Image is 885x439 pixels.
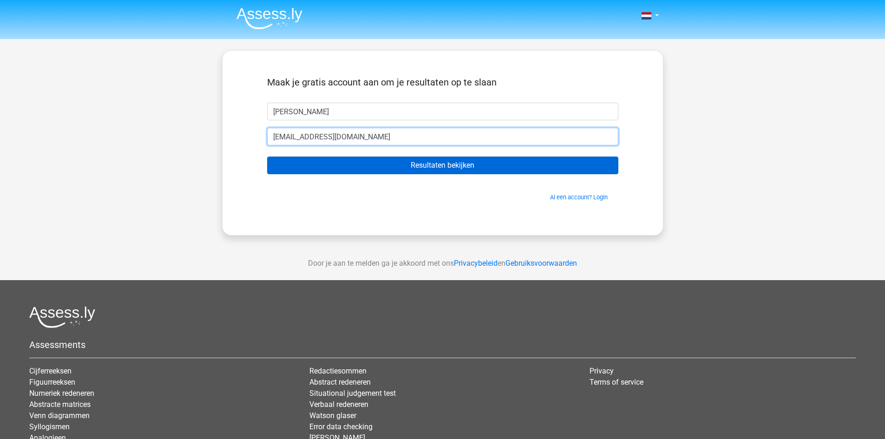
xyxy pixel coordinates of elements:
[29,367,72,375] a: Cijferreeksen
[29,400,91,409] a: Abstracte matrices
[267,128,618,145] input: Email
[267,77,618,88] h5: Maak je gratis account aan om je resultaten op te slaan
[590,378,643,387] a: Terms of service
[29,389,94,398] a: Numeriek redeneren
[454,259,498,268] a: Privacybeleid
[309,389,396,398] a: Situational judgement test
[309,367,367,375] a: Redactiesommen
[236,7,302,29] img: Assessly
[590,367,614,375] a: Privacy
[267,157,618,174] input: Resultaten bekijken
[29,411,90,420] a: Venn diagrammen
[29,306,95,328] img: Assessly logo
[309,378,371,387] a: Abstract redeneren
[309,411,356,420] a: Watson glaser
[550,194,608,201] a: Al een account? Login
[309,422,373,431] a: Error data checking
[267,103,618,120] input: Voornaam
[29,339,856,350] h5: Assessments
[505,259,577,268] a: Gebruiksvoorwaarden
[29,422,70,431] a: Syllogismen
[309,400,368,409] a: Verbaal redeneren
[29,378,75,387] a: Figuurreeksen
